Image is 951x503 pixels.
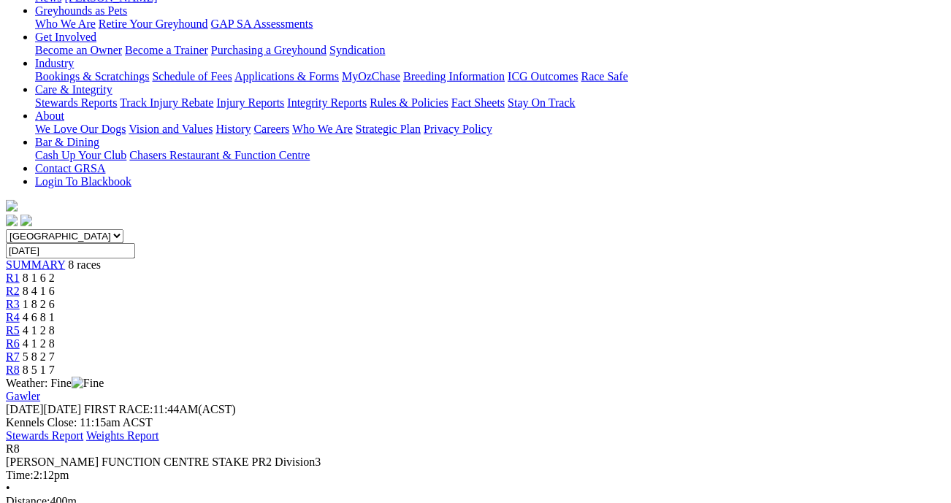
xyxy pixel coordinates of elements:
[35,123,126,135] a: We Love Our Dogs
[581,70,627,82] a: Race Safe
[424,123,492,135] a: Privacy Policy
[35,44,945,57] div: Get Involved
[23,311,55,323] span: 4 6 8 1
[35,96,117,109] a: Stewards Reports
[6,469,34,481] span: Time:
[6,215,18,226] img: facebook.svg
[329,44,385,56] a: Syndication
[35,149,945,162] div: Bar & Dining
[6,403,81,415] span: [DATE]
[6,482,10,494] span: •
[6,285,20,297] a: R2
[403,70,505,82] a: Breeding Information
[6,337,20,350] a: R6
[23,350,55,363] span: 5 8 2 7
[6,258,65,271] a: SUMMARY
[23,337,55,350] span: 4 1 2 8
[287,96,367,109] a: Integrity Reports
[6,390,40,402] a: Gawler
[99,18,208,30] a: Retire Your Greyhound
[211,18,313,30] a: GAP SA Assessments
[35,136,99,148] a: Bar & Dining
[6,243,135,258] input: Select date
[6,324,20,337] a: R5
[6,456,945,469] div: [PERSON_NAME] FUNCTION CENTRE STAKE PR2 Division3
[35,83,112,96] a: Care & Integrity
[35,44,122,56] a: Become an Owner
[6,377,104,389] span: Weather: Fine
[35,18,945,31] div: Greyhounds as Pets
[253,123,289,135] a: Careers
[86,429,159,442] a: Weights Report
[68,258,101,271] span: 8 races
[72,377,104,390] img: Fine
[84,403,153,415] span: FIRST RACE:
[129,149,310,161] a: Chasers Restaurant & Function Centre
[6,469,945,482] div: 2:12pm
[35,149,126,161] a: Cash Up Your Club
[292,123,353,135] a: Who We Are
[6,272,20,284] a: R1
[6,200,18,212] img: logo-grsa-white.png
[35,31,96,43] a: Get Involved
[35,162,105,174] a: Contact GRSA
[215,123,251,135] a: History
[6,364,20,376] a: R8
[129,123,213,135] a: Vision and Values
[35,18,96,30] a: Who We Are
[216,96,284,109] a: Injury Reports
[125,44,208,56] a: Become a Trainer
[6,442,20,455] span: R8
[35,175,131,188] a: Login To Blackbook
[35,57,74,69] a: Industry
[35,110,64,122] a: About
[6,416,945,429] div: Kennels Close: 11:15am ACST
[6,350,20,363] a: R7
[356,123,421,135] a: Strategic Plan
[152,70,232,82] a: Schedule of Fees
[35,70,149,82] a: Bookings & Scratchings
[211,44,326,56] a: Purchasing a Greyhound
[234,70,339,82] a: Applications & Forms
[6,298,20,310] a: R3
[23,272,55,284] span: 8 1 6 2
[35,96,945,110] div: Care & Integrity
[20,215,32,226] img: twitter.svg
[508,96,575,109] a: Stay On Track
[370,96,448,109] a: Rules & Policies
[23,324,55,337] span: 4 1 2 8
[451,96,505,109] a: Fact Sheets
[35,70,945,83] div: Industry
[84,403,236,415] span: 11:44AM(ACST)
[23,298,55,310] span: 1 8 2 6
[342,70,400,82] a: MyOzChase
[35,4,127,17] a: Greyhounds as Pets
[6,429,83,442] a: Stewards Report
[508,70,578,82] a: ICG Outcomes
[120,96,213,109] a: Track Injury Rebate
[6,311,20,323] a: R4
[6,403,44,415] span: [DATE]
[23,285,55,297] span: 8 4 1 6
[23,364,55,376] span: 8 5 1 7
[35,123,945,136] div: About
